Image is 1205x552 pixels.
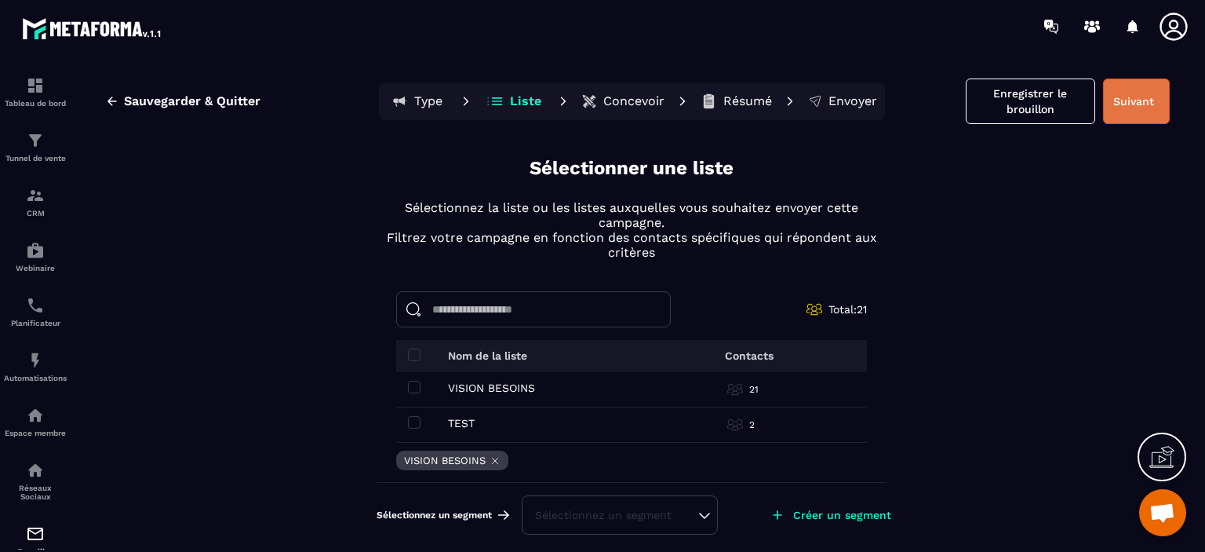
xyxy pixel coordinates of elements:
[26,296,45,315] img: scheduler
[4,284,67,339] a: schedulerschedulerPlanificateur
[26,131,45,150] img: formation
[26,241,45,260] img: automations
[377,509,492,521] span: Sélectionnez un segment
[1103,79,1170,124] button: Suivant
[603,93,664,109] p: Concevoir
[4,154,67,163] p: Tunnel de vente
[26,76,45,95] img: formation
[725,349,774,362] p: Contacts
[793,509,891,521] p: Créer un segment
[4,264,67,272] p: Webinaire
[448,349,527,362] p: Nom de la liste
[4,319,67,327] p: Planificateur
[124,93,260,109] span: Sauvegarder & Quitter
[510,93,541,109] p: Liste
[749,383,759,396] p: 21
[377,230,886,260] p: Filtrez votre campagne en fonction des contacts spécifiques qui répondent aux critères
[4,64,67,119] a: formationformationTableau de bord
[749,419,755,431] p: 2
[803,86,882,117] button: Envoyer
[4,99,67,108] p: Tableau de bord
[26,351,45,370] img: automations
[4,374,67,382] p: Automatisations
[26,461,45,480] img: social-network
[4,484,67,501] p: Réseaux Sociaux
[4,449,67,513] a: social-networksocial-networkRéseaux Sociaux
[4,209,67,218] p: CRM
[828,93,877,109] p: Envoyer
[404,455,486,466] p: VISION BESOINS
[1139,489,1186,536] a: Ouvrir le chat
[26,525,45,543] img: email
[382,86,453,117] button: Type
[22,14,163,42] img: logo
[4,394,67,449] a: automationsautomationsEspace membre
[4,119,67,174] a: formationformationTunnel de vente
[26,186,45,205] img: formation
[414,93,442,109] p: Type
[448,382,535,394] p: VISION BESOINS
[577,86,669,117] button: Concevoir
[448,417,475,430] p: TEST
[723,93,772,109] p: Résumé
[966,79,1095,124] button: Enregistrer le brouillon
[377,200,886,230] p: Sélectionnez la liste ou les listes auxquelles vous souhaitez envoyer cette campagne.
[4,339,67,394] a: automationsautomationsAutomatisations
[530,155,734,181] p: Sélectionner une liste
[4,174,67,229] a: formationformationCRM
[828,303,867,316] span: Total: 21
[4,429,67,437] p: Espace membre
[93,87,272,115] button: Sauvegarder & Quitter
[696,86,777,117] button: Résumé
[4,229,67,284] a: automationsautomationsWebinaire
[479,86,550,117] button: Liste
[26,406,45,425] img: automations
